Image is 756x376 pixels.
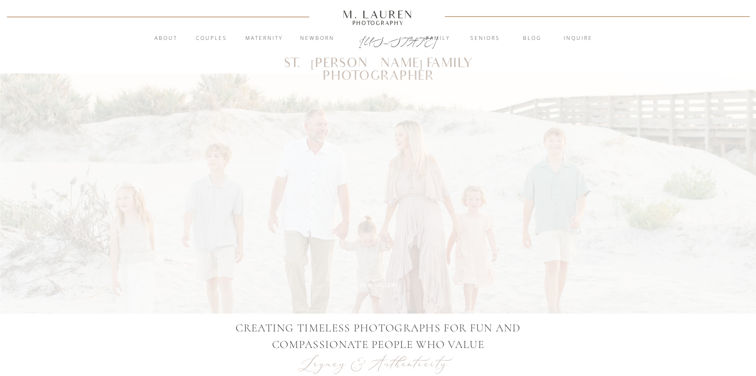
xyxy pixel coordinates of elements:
a: View Gallery [350,281,408,289]
a: inquire [555,34,601,43]
a: About [150,34,183,43]
a: Photography [339,21,417,25]
a: Family [415,34,461,43]
a: [US_STATE] [359,35,398,45]
p: CREATING TIMELESS PHOTOGRAPHS FOR FUN AND COMPASSIONATE PEOPLE WHO VALUE [233,320,523,353]
a: M. Lauren [318,10,439,19]
p: Legacy & Authenticity [301,353,456,374]
a: Newborn [295,34,340,43]
a: blog [509,34,555,43]
h1: St. [PERSON_NAME] Family Photographer [247,57,510,70]
a: Maternity [241,34,287,43]
a: Seniors [462,34,508,43]
a: Couples [189,34,235,43]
